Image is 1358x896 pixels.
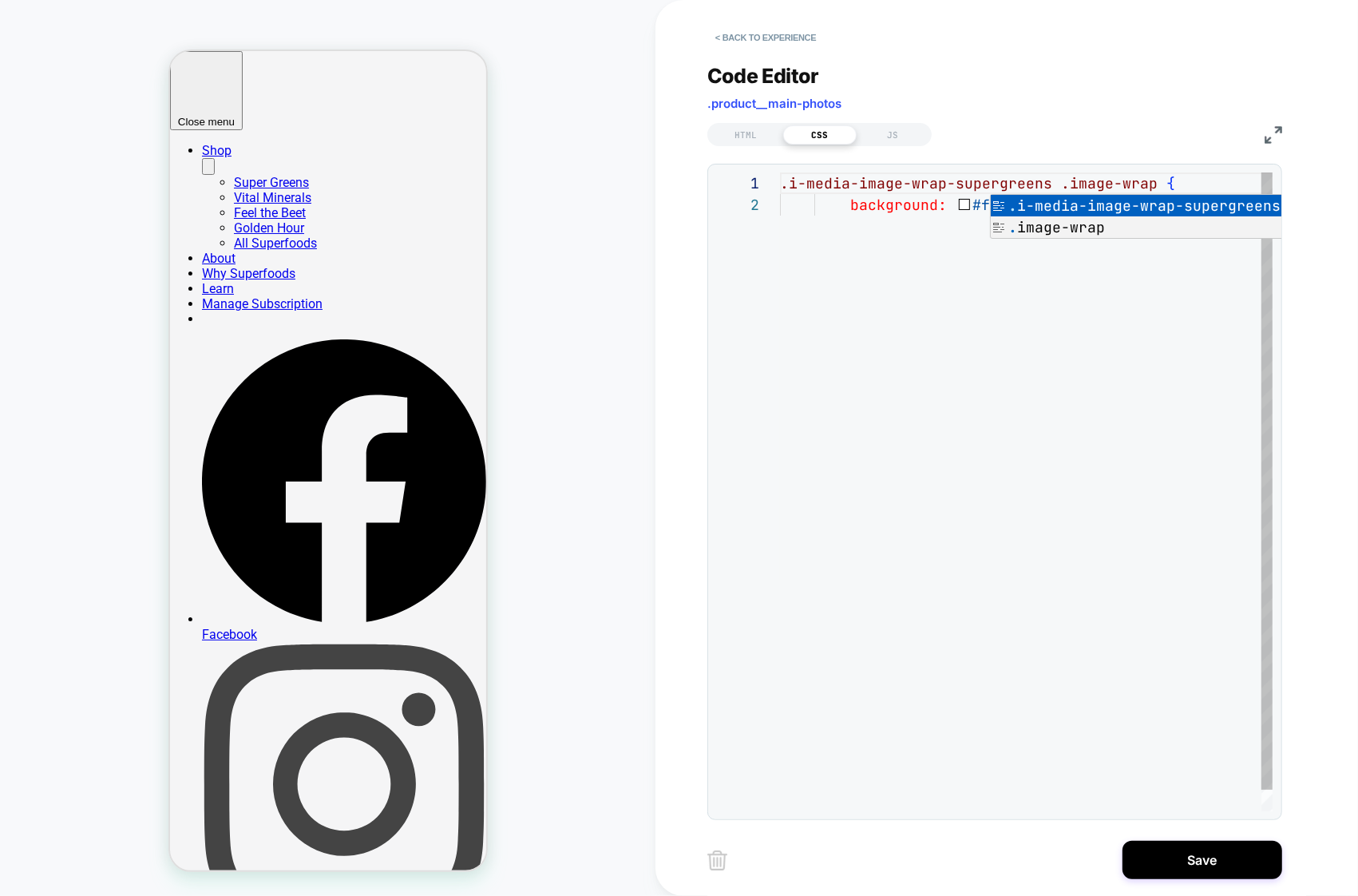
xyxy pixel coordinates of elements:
[716,172,759,194] div: 1
[32,576,87,591] span: Facebook
[783,125,857,145] div: CSS
[707,96,841,111] span: .product__main-photos
[710,125,783,145] div: HTML
[1122,841,1282,879] button: Save
[707,850,727,870] img: delete
[707,64,819,88] span: Code Editor
[64,154,136,169] a: Feel the Beet
[850,196,947,214] span: background:
[64,184,147,200] a: All Superfoods
[991,195,1332,240] div: Suggest
[32,107,45,124] button: Shop
[1008,196,1017,215] span: .
[780,174,1052,192] span: .i-media-image-wrap-supergreens
[716,194,759,216] div: 2
[8,65,65,77] span: Close menu
[707,25,824,50] button: < Back to experience
[32,245,152,260] a: Manage Subscription
[1061,174,1158,192] span: .image-wrap
[991,195,1332,216] div: .i-media-image-wrap-supergreens
[32,561,316,591] a: Facebook
[1008,218,1105,236] span: image-wrap
[973,196,1035,214] span: #ffffff
[32,215,125,230] a: Why Superfoods
[32,230,64,245] a: Learn
[32,92,61,107] a: Shop
[991,216,1332,238] div: .image-wrap
[32,200,65,215] a: About
[1166,174,1175,192] span: {
[1008,196,1281,215] span: i-media-image-wrap-supergreens
[857,125,930,145] div: JS
[64,139,141,154] a: Vital Minerals
[64,169,134,184] a: Golden Hour
[1008,218,1017,236] span: .
[1265,126,1282,144] img: fullscreen
[64,124,139,139] a: Super Greens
